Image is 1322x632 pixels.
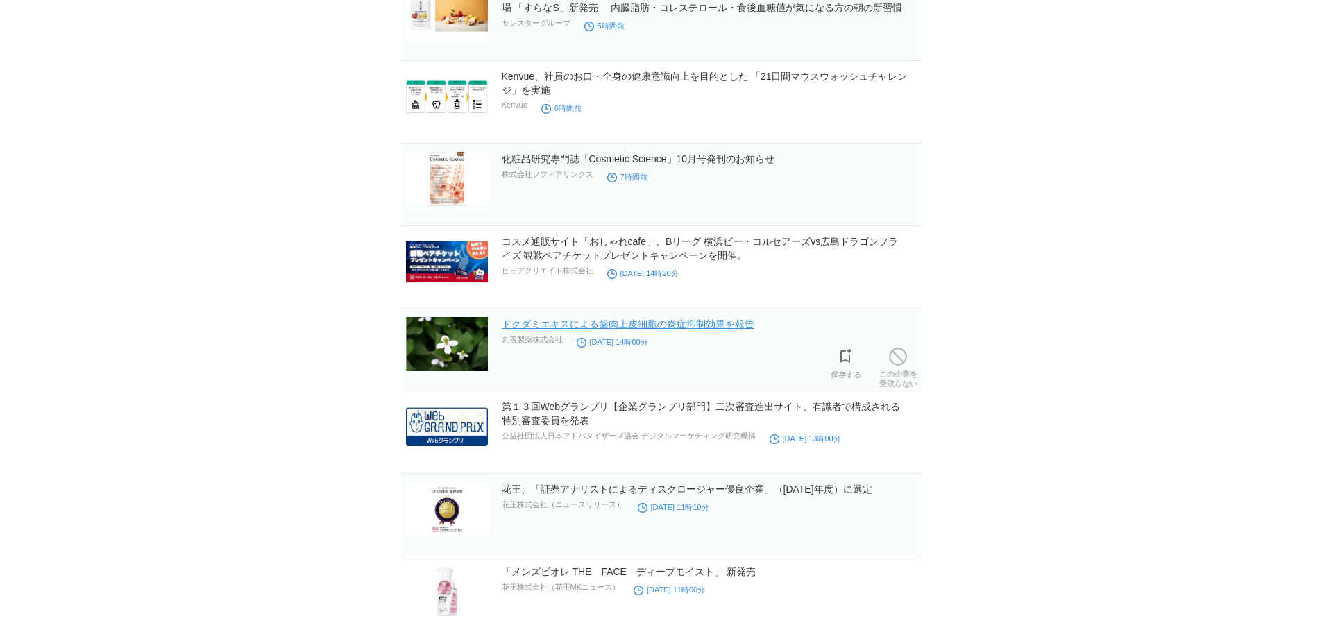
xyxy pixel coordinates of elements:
a: 「メンズビオレ THE FACE ディープモイスト」 新発売 [502,566,756,577]
p: 丸善製薬株式会社 [502,334,563,345]
img: 化粧品研究専門誌「Cosmetic Science」10月号発刊のお知らせ [406,152,488,206]
img: 花王、「証券アナリストによるディスクロージャー優良企業」（2025年度）に選定 [406,482,488,536]
img: 第１３回Webグランプリ【企業グランプリ部門】二次審査進出サイト、有識者で構成される特別審査委員を発表 [406,400,488,454]
img: ドクダミエキスによる歯肉上皮細胞の炎症抑制効果を報告 [406,317,488,371]
a: この企業を受取らない [879,344,917,388]
p: 株式会社ソフィアリンクス [502,169,593,180]
p: ピュアクリエイト株式会社 [502,266,593,276]
time: [DATE] 13時00分 [770,434,841,443]
p: 花王株式会社（ニュースリリース） [502,499,624,510]
img: Kenvue、社員のお口・全身の健康意識向上を目的とした 「21日間マウスウォッシュチャレンジ」を実施 [406,69,488,123]
time: [DATE] 14時20分 [607,269,679,277]
a: 保存する [831,345,861,379]
time: 5時間前 [584,22,625,30]
a: 花王、「証券アナリストによるディスクロージャー優良企業」（[DATE]年度）に選定 [502,484,872,495]
p: 花王株式会社（花王MKニュース） [502,582,620,592]
time: [DATE] 14時00分 [577,338,648,346]
img: 「メンズビオレ THE FACE ディープモイスト」 新発売 [406,565,488,619]
time: 6時間前 [541,104,582,112]
a: ドクダミエキスによる歯肉上皮細胞の炎症抑制効果を報告 [502,318,754,330]
a: 化粧品研究専門誌「Cosmetic Science」10月号発刊のお知らせ [502,153,775,164]
time: [DATE] 11時10分 [638,503,709,511]
a: Kenvue、社員のお口・全身の健康意識向上を目的とした 「21日間マウスウォッシュチャレンジ」を実施 [502,71,908,96]
time: 7時間前 [607,173,647,181]
time: [DATE] 11時00分 [634,586,705,594]
img: コスメ通販サイト「おしゃれcafe」、Bリーグ 横浜ビー・コルセアーズvs広島ドラゴンフライズ 観戦ペアチケットプレゼントキャンペーンを開催。 [406,234,488,289]
p: サンスターグループ [502,18,570,28]
p: Kenvue [502,101,527,109]
a: 第１３回Webグランプリ【企業グランプリ部門】二次審査進出サイト、有識者で構成される特別審査委員を発表 [502,401,901,426]
a: コスメ通販サイト「おしゃれcafe」、Bリーグ 横浜ビー・コルセアーズvs広島ドラゴンフライズ 観戦ペアチケットプレゼントキャンペーンを開催。 [502,236,899,261]
p: 公益社団法人日本アドバタイザーズ協会 デジタルマーケティング研究機構 [502,431,756,441]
